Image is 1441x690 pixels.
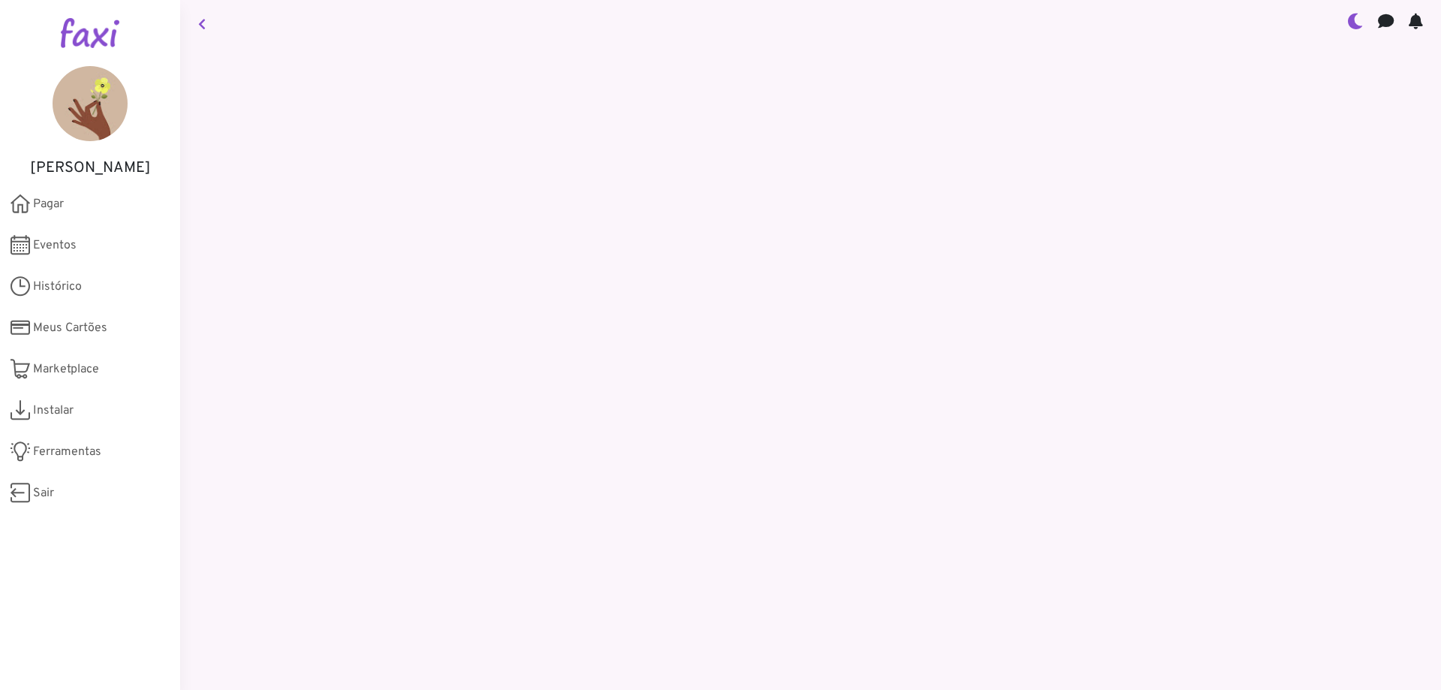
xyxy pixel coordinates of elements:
h5: [PERSON_NAME] [23,159,158,177]
span: Histórico [33,278,82,296]
span: Marketplace [33,360,99,378]
span: Instalar [33,402,74,420]
span: Meus Cartões [33,319,107,337]
span: Sair [33,484,54,502]
span: Pagar [33,195,64,213]
span: Ferramentas [33,443,101,461]
span: Eventos [33,237,77,255]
